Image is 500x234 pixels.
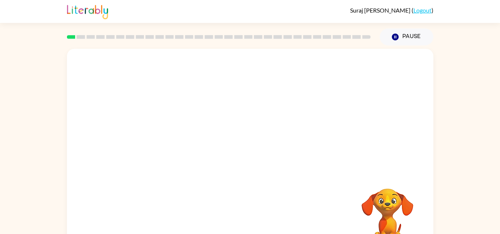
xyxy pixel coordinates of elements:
[413,7,432,14] a: Logout
[350,7,433,14] div: ( )
[380,28,433,45] button: Pause
[67,3,108,19] img: Literably
[350,7,412,14] span: Suraj [PERSON_NAME]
